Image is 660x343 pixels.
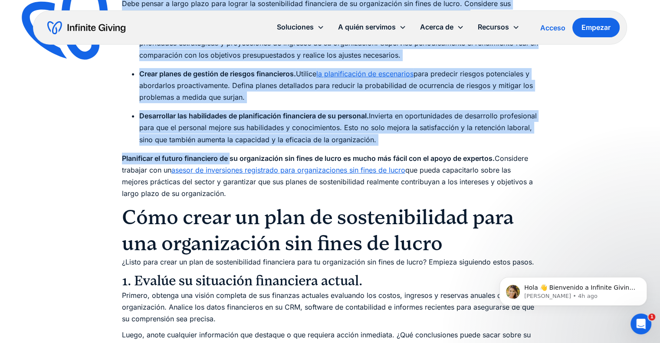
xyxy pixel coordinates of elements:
iframe: Mensaje de notificaciones del intercomunicador [486,259,660,320]
font: Acerca de [420,23,453,31]
font: Utilice [296,69,316,78]
font: A quién servimos [338,23,396,31]
a: la planificación de escenarios [316,69,414,78]
div: Acerca de [413,18,471,36]
div: A quién servimos [331,18,413,36]
a: hogar [47,21,125,35]
a: Acceso [540,23,565,33]
font: Crear planes de gestión de riesgos financieros. [139,69,296,78]
font: Cómo crear un plan de sostenibilidad para una organización sin fines de lucro [122,205,514,255]
font: Soluciones [277,23,314,31]
font: ¿Listo para crear un plan de sostenibilidad financiera para tu organización sin fines de lucro? E... [122,258,534,266]
font: 1 [650,314,653,320]
div: Recursos [471,18,526,36]
font: 1. Evalúe su situación financiera actual. [122,273,362,289]
font: Empezar [581,23,611,32]
a: asesor de inversiones registrado para organizaciones sin fines de lucro [171,166,405,174]
font: Desarrolle presupuestos más realistas que se ajusten a las prioridades estratégicas y proyeccione... [139,27,538,59]
font: Recursos [478,23,509,31]
font: Primero, obtenga una visión completa de sus finanzas actuales evaluando los costos, ingresos y re... [122,291,534,323]
a: Empezar [572,18,620,37]
font: Invierta en oportunidades de desarrollo profesional para que el personal mejore sus habilidades y... [139,111,537,144]
font: Acceso [540,23,565,32]
font: Planificar el futuro financiero de su organización sin fines de lucro es mucho más fácil con el a... [122,154,495,163]
iframe: Chat en vivo de Intercom [630,314,651,334]
font: Desarrollar las habilidades de planificación financiera de su personal. [139,111,369,120]
div: Soluciones [270,18,331,36]
font: para predecir riesgos potenciales y abordarlos proactivamente. Defina planes detallados para redu... [139,69,533,101]
font: que pueda capacitarlo sobre las mejores prácticas del sector y garantizar que sus planes de soste... [122,166,533,198]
